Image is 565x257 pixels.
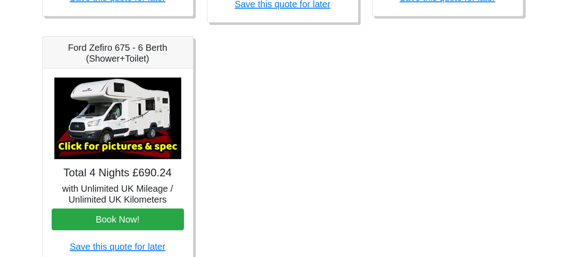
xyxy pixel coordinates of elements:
h4: Total 4 Nights £690.24 [52,166,184,179]
a: Save this quote for later [70,242,165,252]
button: Book Now! [52,209,184,230]
h5: Ford Zefiro 675 - 6 Berth (Shower+Toilet) [52,42,184,64]
h5: with Unlimited UK Mileage / Unlimited UK Kilometers [52,183,184,205]
img: Ford Zefiro 675 - 6 Berth (Shower+Toilet) [54,78,181,159]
